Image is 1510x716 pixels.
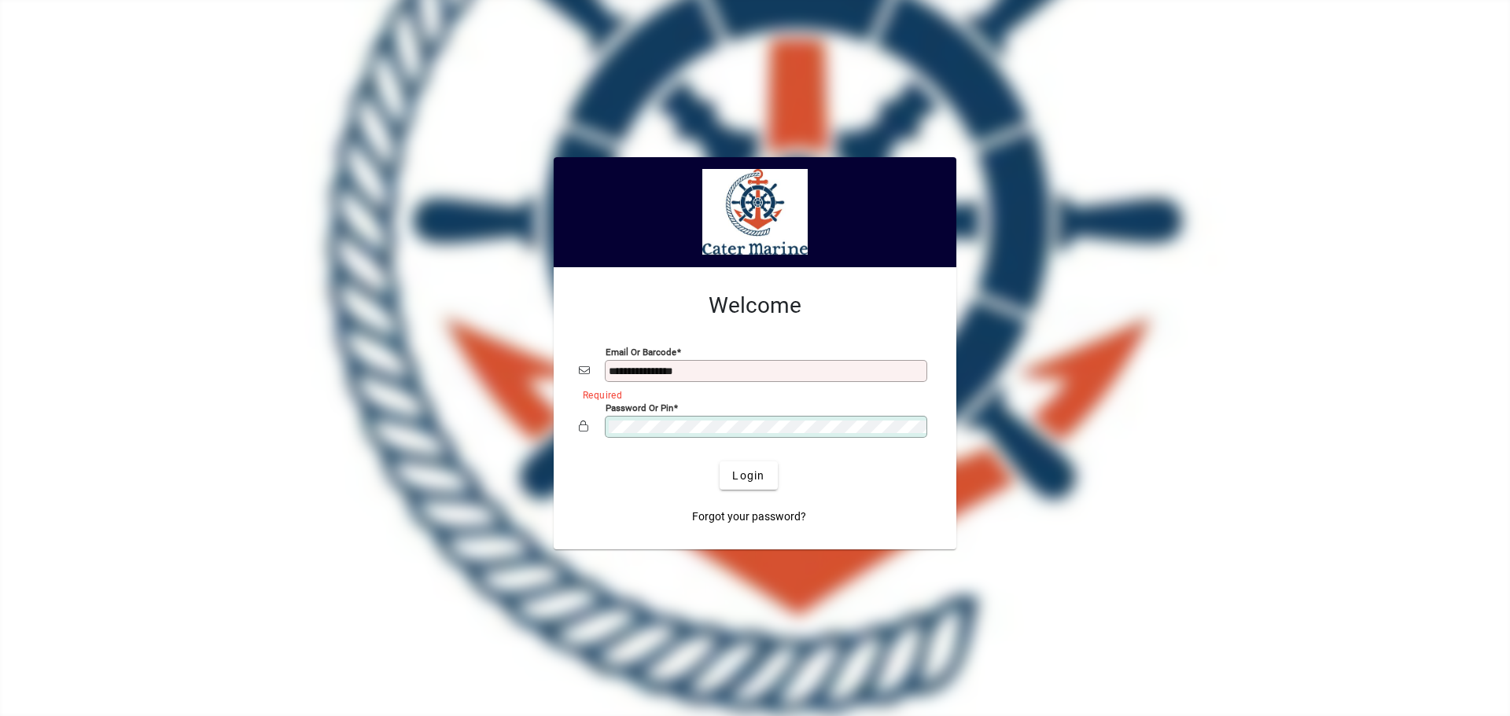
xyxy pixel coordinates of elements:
[720,461,777,490] button: Login
[606,347,676,358] mat-label: Email or Barcode
[579,292,931,319] h2: Welcome
[606,402,673,413] mat-label: Password or Pin
[686,502,812,531] a: Forgot your password?
[692,509,806,525] span: Forgot your password?
[732,468,764,484] span: Login
[583,386,919,402] mat-error: Required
